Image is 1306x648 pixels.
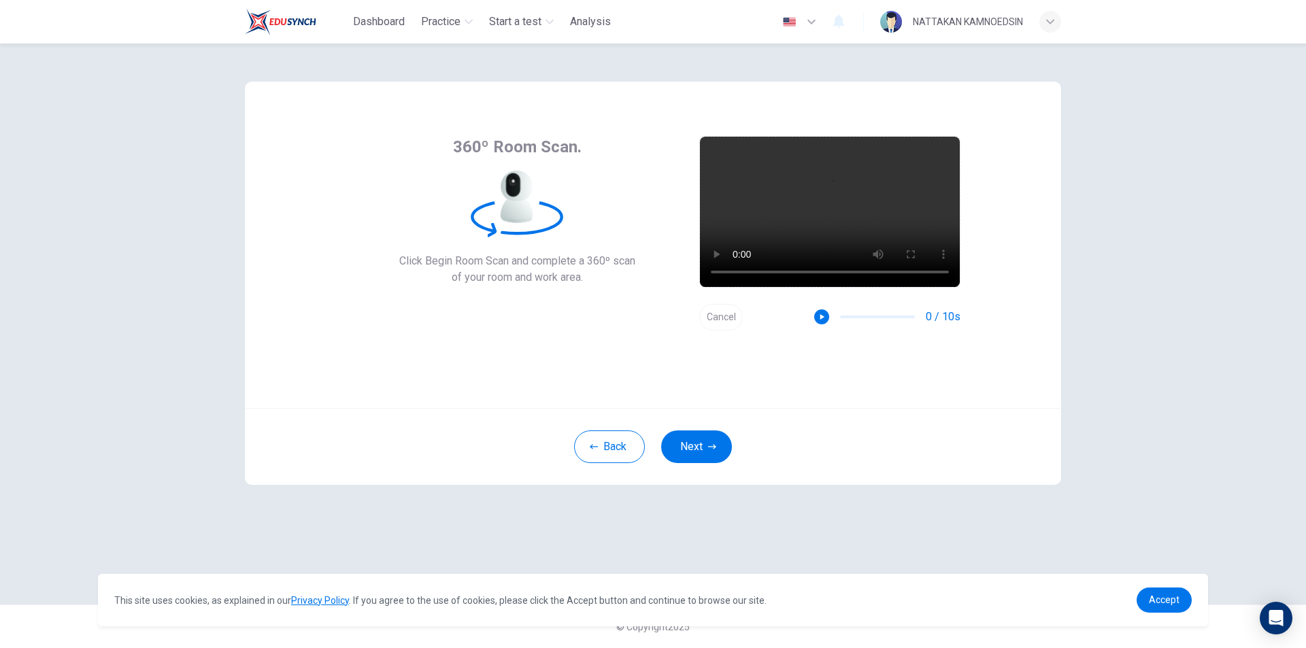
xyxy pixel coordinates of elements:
[1260,602,1292,634] div: Open Intercom Messenger
[399,269,635,286] span: of your room and work area.
[616,621,690,632] span: © Copyright 2025
[353,14,405,30] span: Dashboard
[661,430,732,463] button: Next
[926,309,960,325] span: 0 / 10s
[1137,587,1192,613] a: dismiss cookie message
[291,595,349,606] a: Privacy Policy
[570,14,611,30] span: Analysis
[245,8,348,35] a: Train Test logo
[98,574,1208,626] div: cookieconsent
[114,595,767,606] span: This site uses cookies, as explained in our . If you agree to the use of cookies, please click th...
[1149,594,1179,605] span: Accept
[489,14,541,30] span: Start a test
[699,304,743,330] button: Cancel
[348,10,410,34] button: Dashboard
[453,136,582,158] span: 360º Room Scan.
[484,10,559,34] button: Start a test
[399,253,635,269] span: Click Begin Room Scan and complete a 360º scan
[416,10,478,34] button: Practice
[880,11,902,33] img: Profile picture
[245,8,316,35] img: Train Test logo
[421,14,461,30] span: Practice
[913,14,1023,30] div: NATTAKAN KAMNOEDSIN
[781,17,798,27] img: en
[574,430,645,463] button: Back
[565,10,616,34] button: Analysis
